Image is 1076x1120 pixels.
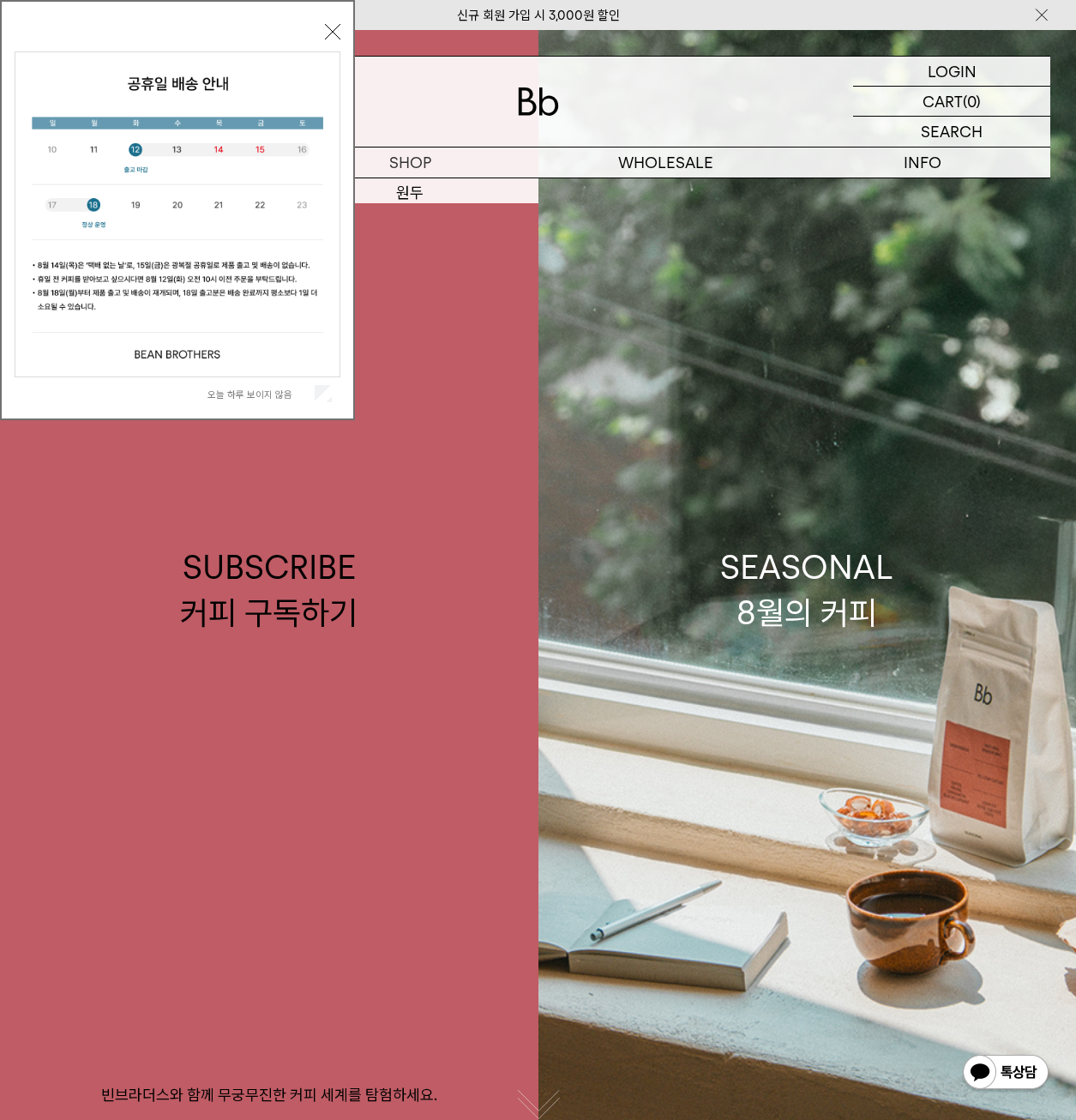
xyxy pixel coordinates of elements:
[282,178,538,208] a: 원두
[963,87,981,116] p: (0)
[180,545,358,635] div: SUBSCRIBE 커피 구독하기
[928,57,977,86] p: LOGIN
[518,87,559,116] img: 로고
[853,57,1050,87] a: LOGIN
[282,148,538,178] a: SHOP
[538,148,795,178] p: WHOLESALE
[853,87,1050,117] a: CART (0)
[325,24,340,39] button: 닫기
[15,52,340,376] img: cb63d4bbb2e6550c365f227fdc69b27f_113810.jpg
[961,1053,1050,1094] img: 카카오톡 채널 1:1 채팅 버튼
[794,148,1050,178] p: INFO
[923,87,963,116] p: CART
[720,545,893,635] div: SEASONAL 8월의 커피
[457,8,620,23] a: 신규 회원 가입 시 3,000원 할인
[921,117,983,147] p: SEARCH
[207,388,311,400] label: 오늘 하루 보이지 않음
